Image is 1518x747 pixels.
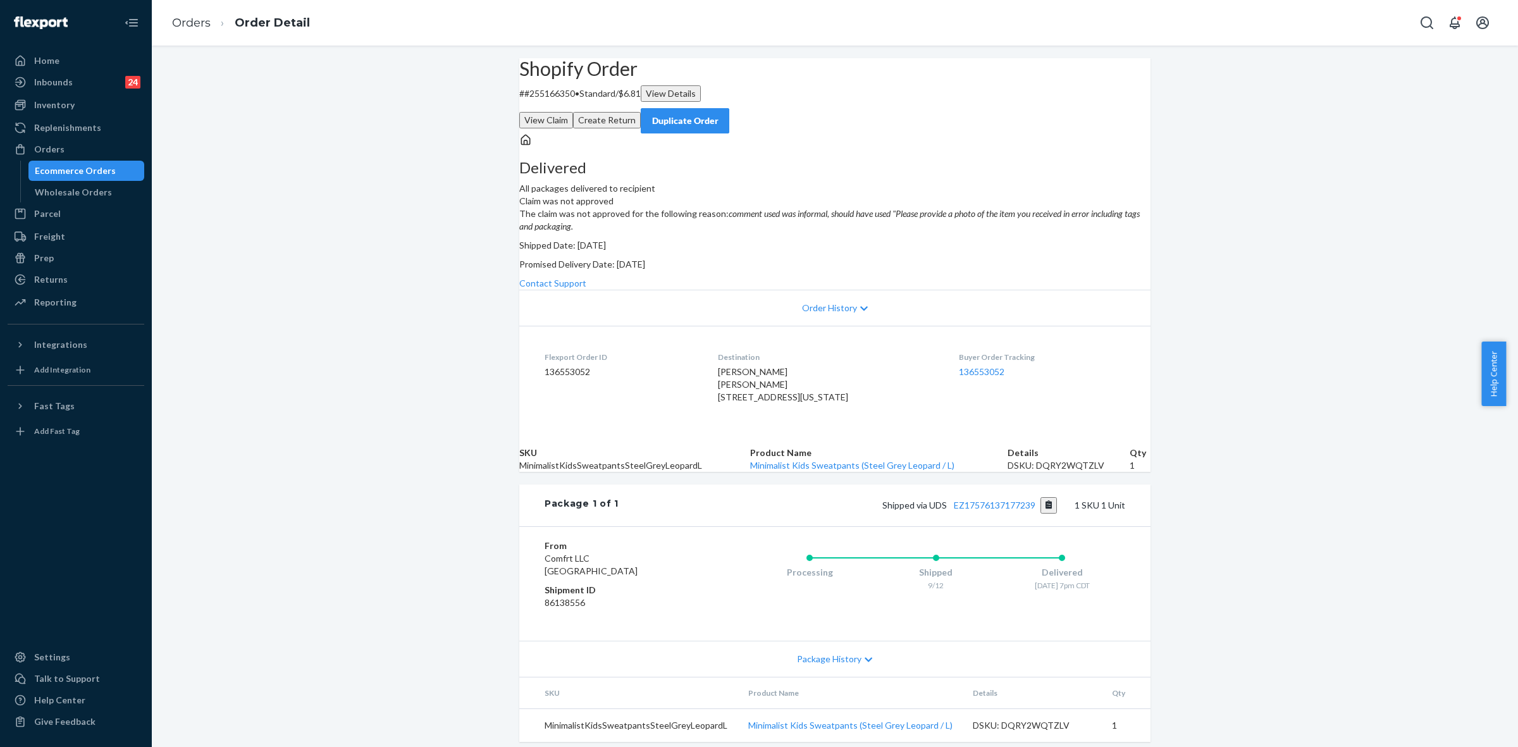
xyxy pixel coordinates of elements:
a: Minimalist Kids Sweatpants (Steel Grey Leopard / L) [750,460,954,471]
a: Returns [8,269,144,290]
button: Integrations [8,335,144,355]
div: Inventory [34,99,75,111]
a: Reporting [8,292,144,312]
div: Replenishments [34,121,101,134]
span: Package History [797,653,861,665]
a: Settings [8,647,144,667]
span: Shipped via UDS [882,500,1058,510]
th: Qty [1130,447,1151,459]
div: Returns [34,273,68,286]
button: Close Navigation [119,10,144,35]
div: Shipped [873,566,999,579]
a: Order Detail [235,16,310,30]
a: Add Fast Tag [8,421,144,441]
em: comment used was informal, should have used "Please provide a photo of the item you received in e... [519,208,1140,232]
div: 9/12 [873,580,999,591]
div: DSKU: DQRY2WQTZLV [973,719,1092,732]
a: Help Center [8,690,144,710]
a: Inventory [8,95,144,115]
span: Order History [802,302,857,314]
button: View Claim [519,112,573,128]
div: Prep [34,252,54,264]
a: Freight [8,226,144,247]
td: MinimalistKidsSweatpantsSteelGreyLeopardL [519,708,738,742]
dd: 86138556 [545,596,696,609]
a: Minimalist Kids Sweatpants (Steel Grey Leopard / L) [748,720,953,731]
div: 24 [125,76,140,89]
img: Flexport logo [14,16,68,29]
a: 136553052 [959,366,1004,377]
h2: Shopify Order [519,58,1151,79]
div: Home [34,54,59,67]
dd: 136553052 [545,366,698,378]
a: Orders [8,139,144,159]
div: Package 1 of 1 [545,497,619,514]
th: SKU [519,447,750,459]
div: Orders [34,143,65,156]
div: Wholesale Orders [35,186,112,199]
span: • [575,88,579,99]
a: Home [8,51,144,71]
a: Talk to Support [8,669,144,689]
td: MinimalistKidsSweatpantsSteelGreyLeopardL [519,459,750,472]
p: # #255166350 / $6.81 [519,85,1151,102]
div: Add Fast Tag [34,426,80,436]
span: Standard [579,88,615,99]
button: Open notifications [1442,10,1467,35]
div: Inbounds [34,76,73,89]
button: Copy tracking number [1040,497,1058,514]
div: Talk to Support [34,672,100,685]
p: Shipped Date: [DATE] [519,239,1151,252]
div: Reporting [34,296,77,309]
th: Details [1008,447,1130,459]
ol: breadcrumbs [162,4,320,42]
div: Integrations [34,338,87,351]
td: 1 [1102,708,1151,742]
p: The claim was not approved for the following reason: [519,207,1151,233]
dt: Flexport Order ID [545,352,698,362]
th: Details [963,677,1102,709]
th: SKU [519,677,738,709]
div: Fast Tags [34,400,75,412]
div: Freight [34,230,65,243]
div: Delivered [999,566,1125,579]
a: Inbounds24 [8,72,144,92]
div: Help Center [34,694,85,707]
a: Replenishments [8,118,144,138]
div: Processing [746,566,873,579]
th: Product Name [738,677,963,709]
a: Prep [8,248,144,268]
button: View Details [641,85,701,102]
a: Orders [172,16,211,30]
div: Give Feedback [34,715,96,728]
div: Add Integration [34,364,90,375]
div: [DATE] 7pm CDT [999,580,1125,591]
button: Give Feedback [8,712,144,732]
dt: Buyer Order Tracking [959,352,1125,362]
th: Product Name [750,447,1008,459]
header: Claim was not approved [519,195,1151,207]
a: Ecommerce Orders [28,161,145,181]
button: Help Center [1481,342,1506,406]
div: All packages delivered to recipient [519,159,1151,195]
button: Create Return [573,112,641,128]
div: DSKU: DQRY2WQTZLV [1008,459,1130,472]
button: Duplicate Order [641,108,729,133]
a: EZ17576137177239 [954,500,1035,510]
td: 1 [1130,459,1151,472]
button: Open Search Box [1414,10,1440,35]
dt: Destination [718,352,939,362]
dt: Shipment ID [545,584,696,596]
div: View Details [646,87,696,100]
a: Contact Support [519,278,586,288]
dt: From [545,540,696,552]
a: Parcel [8,204,144,224]
th: Qty [1102,677,1151,709]
h3: Delivered [519,159,1151,176]
div: Parcel [34,207,61,220]
a: Wholesale Orders [28,182,145,202]
button: Fast Tags [8,396,144,416]
a: Add Integration [8,360,144,380]
div: Ecommerce Orders [35,164,116,177]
